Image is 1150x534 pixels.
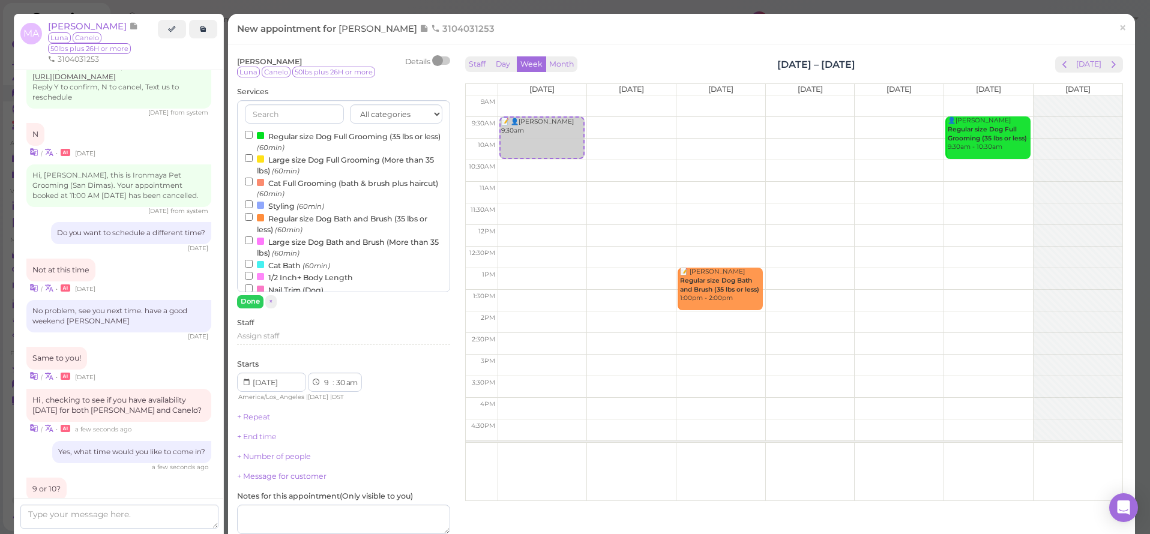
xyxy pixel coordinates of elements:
span: [DATE] [308,393,328,401]
input: Regular size Dog Full Grooming (35 lbs or less) (60min) [245,131,253,139]
h2: [DATE] – [DATE] [777,58,855,71]
small: (60min) [272,249,300,257]
span: [PERSON_NAME] [339,23,420,34]
div: Hi , checking to see if you have availability [DATE] for both [PERSON_NAME] and Canelo? [26,389,211,422]
span: [PERSON_NAME] [237,57,302,66]
input: 1/2 Inch+ Body Length [245,272,253,280]
a: [PERSON_NAME] [48,20,138,32]
span: 50lbs plus 26H or more [292,67,375,77]
label: Staff [237,317,254,328]
div: • [26,281,211,294]
span: [DATE] [708,85,733,94]
label: Services [237,86,268,97]
div: 👤[PERSON_NAME] 9:30am - 10:30am [947,116,1031,152]
div: Do you want to schedule a different time? [51,222,211,244]
label: Large size Dog Full Grooming (More than 35 lbs) [245,153,442,176]
b: Regular size Dog Full Grooming (35 lbs or less) [948,125,1027,142]
span: [PERSON_NAME] [48,20,129,32]
div: N [26,123,44,146]
div: • [26,370,211,382]
span: [DATE] [976,85,1001,94]
div: • [26,422,211,434]
span: 11:30am [471,206,495,214]
span: 4:30pm [471,422,495,430]
button: Staff [465,56,489,73]
label: Nail Trim (Dog) [245,283,324,296]
i: | [41,425,43,433]
button: Month [546,56,577,73]
label: Notes for this appointment ( Only visible to you ) [237,491,413,502]
small: (60min) [272,167,300,175]
span: [DATE] [1065,85,1091,94]
span: 50lbs plus 26H or more [48,43,131,54]
li: 3104031253 [45,54,102,65]
small: (60min) [257,143,284,152]
span: × [1119,19,1127,36]
span: Note [420,23,431,34]
button: Done [237,295,263,308]
div: Not at this time [26,259,95,281]
span: America/Los_Angeles [238,393,304,401]
span: 2:30pm [472,335,495,343]
label: Cat Full Grooming (bath & brush plus haircut) [245,176,442,200]
button: prev [1055,56,1074,73]
span: 2pm [481,314,495,322]
span: × [269,297,273,305]
label: Starts [237,359,259,370]
label: Cat Bath [245,259,330,271]
div: Yes, what time would you like to come in? [52,441,211,463]
div: Open Intercom Messenger [1109,493,1138,522]
label: Regular size Dog Bath and Brush (35 lbs or less) [245,212,442,235]
div: 9 or 10? [26,478,67,500]
i: | [41,149,43,157]
i: | [41,285,43,293]
b: Regular size Dog Bath and Brush (35 lbs or less) [680,277,759,293]
button: next [1104,56,1123,73]
span: 09/27/2025 01:59pm [75,285,95,293]
label: Large size Dog Bath and Brush (More than 35 lbs) [245,235,442,259]
span: [DATE] [887,85,912,94]
input: Regular size Dog Bath and Brush (35 lbs or less) (60min) [245,213,253,221]
span: 4pm [480,400,495,408]
input: Search [245,104,344,124]
span: 12:30pm [469,249,495,257]
span: Note [129,20,138,32]
span: 12pm [478,227,495,235]
span: [DATE] [619,85,644,94]
div: Details [405,56,430,67]
small: (60min) [257,190,284,198]
span: MA [20,23,42,44]
i: | [41,373,43,381]
span: 9:30am [472,119,495,127]
span: from system [170,109,208,116]
a: + Repeat [237,412,270,421]
input: Large size Dog Bath and Brush (More than 35 lbs) (60min) [245,236,253,244]
input: Cat Full Grooming (bath & brush plus haircut) (60min) [245,178,253,185]
div: 📝 👤[PERSON_NAME] 9:30am [501,118,583,135]
span: from system [170,207,208,215]
span: 3:30pm [472,379,495,386]
span: [DATE] [798,85,823,94]
span: 09/27/2025 01:48pm [75,149,95,157]
span: DST [332,393,344,401]
span: Canelo [262,67,291,77]
span: 10/09/2025 04:07pm [152,463,208,471]
button: [DATE] [1073,56,1105,73]
span: 9am [481,98,495,106]
label: 1/2 Inch+ Body Length [245,271,353,283]
label: Regular size Dog Full Grooming (35 lbs or less) [245,130,442,153]
input: Cat Bath (60min) [245,260,253,268]
small: (60min) [303,262,330,270]
a: + Number of people [237,452,311,461]
span: 1:30pm [473,292,495,300]
span: 10am [478,141,495,149]
span: 10/09/2025 04:06pm [75,425,131,433]
button: Day [489,56,517,73]
span: 09/27/2025 01:52pm [148,207,170,215]
span: 3104031253 [431,23,495,34]
span: 09/27/2025 01:53pm [188,244,208,252]
label: Styling [245,199,324,212]
div: | | [237,392,371,403]
input: Styling (60min) [245,200,253,208]
div: Hi, [PERSON_NAME], this is Ironmaya Pet Grooming (San Dimas). Your appointment booked at 11:00 AM... [26,164,211,207]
